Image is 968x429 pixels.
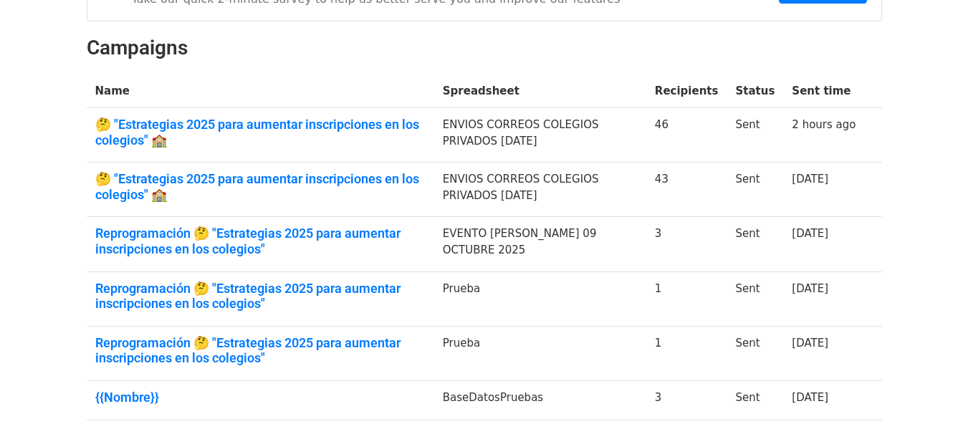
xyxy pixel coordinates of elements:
td: Sent [727,163,783,217]
th: Status [727,74,783,108]
td: Sent [727,271,783,326]
td: 43 [646,163,727,217]
td: BaseDatosPruebas [434,381,646,420]
iframe: Chat Widget [896,360,968,429]
th: Spreadsheet [434,74,646,108]
td: 1 [646,326,727,380]
a: [DATE] [792,337,828,350]
td: 46 [646,108,727,163]
td: Sent [727,326,783,380]
td: Prueba [434,326,646,380]
td: Sent [727,108,783,163]
th: Recipients [646,74,727,108]
a: [DATE] [792,282,828,295]
th: Sent time [783,74,864,108]
a: 🤔 "Estrategias 2025 para aumentar inscripciones en los colegios" 🏫 [95,171,426,202]
h2: Campaigns [87,36,882,60]
td: 3 [646,381,727,420]
a: Reprogramación 🤔 "Estrategias 2025 para aumentar inscripciones en los colegios" [95,335,426,366]
td: Sent [727,381,783,420]
a: [DATE] [792,227,828,240]
a: Reprogramación 🤔 "Estrategias 2025 para aumentar inscripciones en los colegios" [95,226,426,256]
td: Prueba [434,271,646,326]
a: Reprogramación 🤔 "Estrategias 2025 para aumentar inscripciones en los colegios" [95,281,426,312]
td: Sent [727,217,783,271]
td: ENVIOS CORREOS COLEGIOS PRIVADOS [DATE] [434,163,646,217]
td: ENVIOS CORREOS COLEGIOS PRIVADOS [DATE] [434,108,646,163]
td: 1 [646,271,727,326]
a: [DATE] [792,173,828,185]
th: Name [87,74,434,108]
a: {{Nombre}} [95,390,426,405]
td: 3 [646,217,727,271]
a: [DATE] [792,391,828,404]
td: EVENTO [PERSON_NAME] 09 OCTUBRE 2025 [434,217,646,271]
a: 2 hours ago [792,118,856,131]
a: 🤔 "Estrategias 2025 para aumentar inscripciones en los colegios" 🏫 [95,117,426,148]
